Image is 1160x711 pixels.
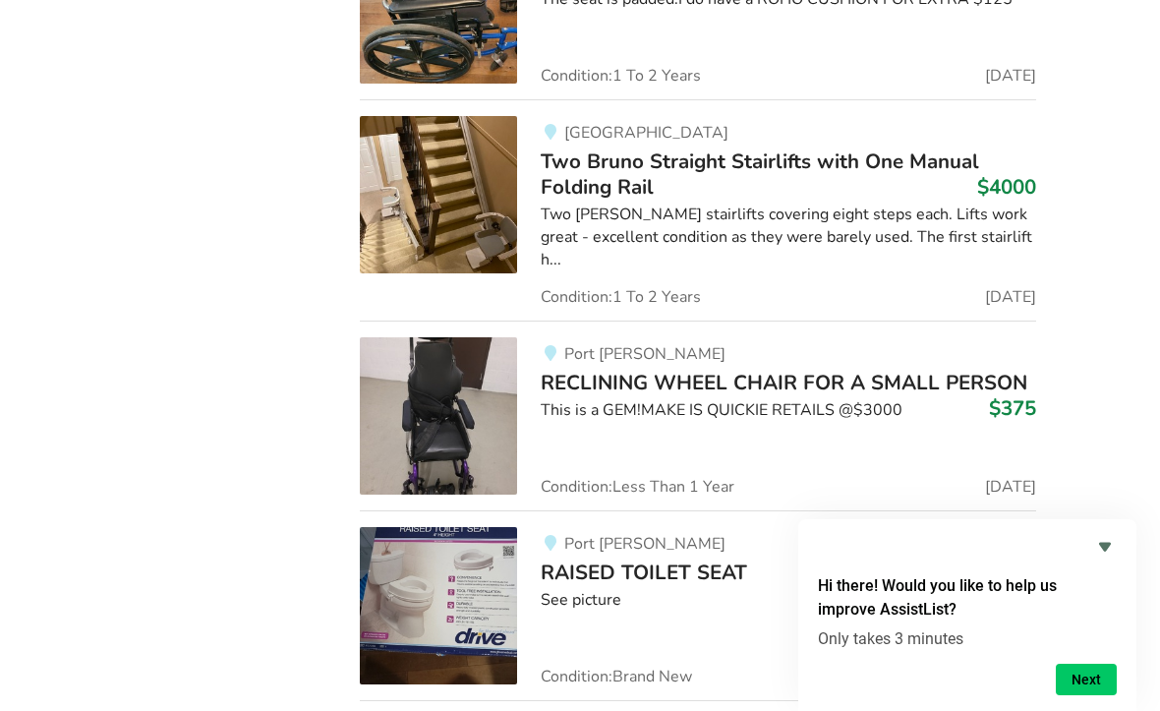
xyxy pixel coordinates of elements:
[818,629,1117,648] p: Only takes 3 minutes
[1056,664,1117,695] button: Next question
[541,589,1035,612] div: See picture
[564,343,725,365] span: Port [PERSON_NAME]
[360,527,517,684] img: bathroom safety-raised toilet seat
[989,395,1036,421] h3: $375
[818,535,1117,695] div: Hi there! Would you like to help us improve AssistList?
[985,289,1036,305] span: [DATE]
[564,533,725,555] span: Port [PERSON_NAME]
[564,122,728,144] span: [GEOGRAPHIC_DATA]
[360,116,517,273] img: mobility-two bruno straight stairlifts with one manual folding rail
[541,289,701,305] span: Condition: 1 To 2 Years
[541,559,747,586] span: RAISED TOILET SEAT
[541,669,692,684] span: Condition: Brand New
[541,399,1035,422] div: This is a GEM!MAKE IS QUICKIE RETAILS @$3000
[360,337,517,495] img: mobility-reclining wheel chair for a small person
[360,321,1035,510] a: mobility-reclining wheel chair for a small personPort [PERSON_NAME]RECLINING WHEEL CHAIR FOR A SM...
[985,68,1036,84] span: [DATE]
[977,174,1036,200] h3: $4000
[541,148,979,201] span: Two Bruno Straight Stairlifts with One Manual Folding Rail
[541,68,701,84] span: Condition: 1 To 2 Years
[360,99,1035,321] a: mobility-two bruno straight stairlifts with one manual folding rail[GEOGRAPHIC_DATA]Two Bruno Str...
[1093,535,1117,559] button: Hide survey
[541,369,1027,396] span: RECLINING WHEEL CHAIR FOR A SMALL PERSON
[541,204,1035,271] div: Two [PERSON_NAME] stairlifts covering eight steps each. Lifts work great - excellent condition as...
[360,510,1035,700] a: bathroom safety-raised toilet seatPort [PERSON_NAME]RAISED TOILET SEAT$30See pictureCondition:Bra...
[818,574,1117,622] h2: Hi there! Would you like to help us improve AssistList?
[541,479,734,495] span: Condition: Less Than 1 Year
[985,479,1036,495] span: [DATE]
